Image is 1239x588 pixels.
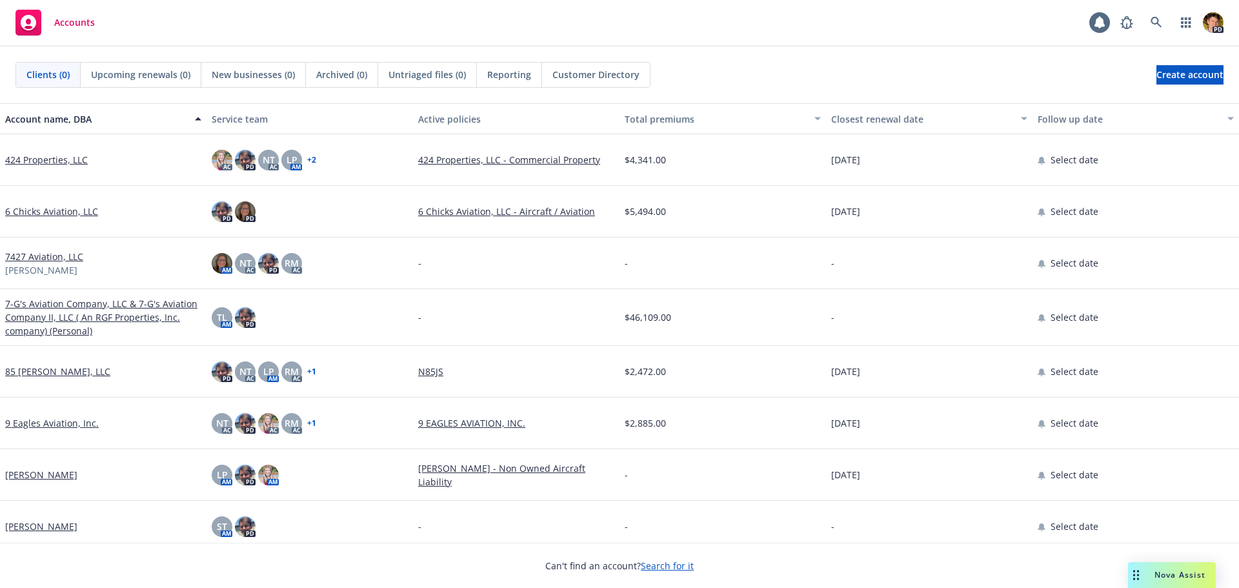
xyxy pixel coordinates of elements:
[235,465,256,485] img: photo
[831,310,834,324] span: -
[831,205,860,218] span: [DATE]
[418,365,614,378] a: N85JS
[552,68,640,81] span: Customer Directory
[831,153,860,167] span: [DATE]
[388,68,466,81] span: Untriaged files (0)
[258,253,279,274] img: photo
[418,256,421,270] span: -
[831,468,860,482] span: [DATE]
[418,153,614,167] a: 424 Properties, LLC - Commercial Property
[258,465,279,485] img: photo
[418,416,614,430] a: 9 EAGLES AVIATION, INC.
[1051,256,1098,270] span: Select date
[316,68,367,81] span: Archived (0)
[1154,569,1205,580] span: Nova Assist
[625,153,666,167] span: $4,341.00
[418,461,614,489] a: [PERSON_NAME] - Non Owned Aircraft Liability
[263,153,275,167] span: NT
[1156,63,1224,87] span: Create account
[5,416,99,430] a: 9 Eagles Aviation, Inc.
[307,420,316,427] a: + 1
[235,413,256,434] img: photo
[1051,520,1098,533] span: Select date
[5,112,187,126] div: Account name, DBA
[5,468,77,482] a: [PERSON_NAME]
[418,520,421,533] span: -
[216,416,228,430] span: NT
[831,365,860,378] span: [DATE]
[235,307,256,328] img: photo
[625,416,666,430] span: $2,885.00
[625,365,666,378] span: $2,472.00
[831,256,834,270] span: -
[26,68,70,81] span: Clients (0)
[1051,365,1098,378] span: Select date
[641,560,694,572] a: Search for it
[1051,205,1098,218] span: Select date
[212,361,232,382] img: photo
[1114,10,1140,35] a: Report a Bug
[235,516,256,537] img: photo
[1156,65,1224,85] a: Create account
[1051,416,1098,430] span: Select date
[206,103,413,134] button: Service team
[1051,310,1098,324] span: Select date
[1038,112,1220,126] div: Follow up date
[285,256,299,270] span: RM
[285,416,299,430] span: RM
[91,68,190,81] span: Upcoming renewals (0)
[212,150,232,170] img: photo
[1051,468,1098,482] span: Select date
[54,17,95,28] span: Accounts
[625,468,628,482] span: -
[831,112,1013,126] div: Closest renewal date
[212,253,232,274] img: photo
[1128,562,1144,588] div: Drag to move
[5,297,201,338] a: 7-G's Aviation Company, LLC & 7-G's Aviation Company II, LLC ( An RGF Properties, Inc. company) (...
[217,520,227,533] span: ST
[217,310,227,324] span: TL
[212,112,408,126] div: Service team
[831,520,834,533] span: -
[5,153,88,167] a: 424 Properties, LLC
[619,103,826,134] button: Total premiums
[413,103,619,134] button: Active policies
[1032,103,1239,134] button: Follow up date
[239,256,252,270] span: NT
[307,368,316,376] a: + 1
[287,153,297,167] span: LP
[418,205,614,218] a: 6 Chicks Aviation, LLC - Aircraft / Aviation
[5,205,98,218] a: 6 Chicks Aviation, LLC
[285,365,299,378] span: RM
[625,310,671,324] span: $46,109.00
[831,416,860,430] span: [DATE]
[487,68,531,81] span: Reporting
[418,112,614,126] div: Active policies
[235,150,256,170] img: photo
[826,103,1032,134] button: Closest renewal date
[5,365,110,378] a: 85 [PERSON_NAME], LLC
[212,201,232,222] img: photo
[545,559,694,573] span: Can't find an account?
[5,520,77,533] a: [PERSON_NAME]
[625,520,628,533] span: -
[1051,153,1098,167] span: Select date
[625,205,666,218] span: $5,494.00
[1143,10,1169,35] a: Search
[10,5,100,41] a: Accounts
[625,112,807,126] div: Total premiums
[239,365,252,378] span: NT
[212,68,295,81] span: New businesses (0)
[258,413,279,434] img: photo
[5,250,83,263] a: 7427 Aviation, LLC
[217,468,228,482] span: LP
[418,310,421,324] span: -
[1128,562,1216,588] button: Nova Assist
[5,263,77,277] span: [PERSON_NAME]
[235,201,256,222] img: photo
